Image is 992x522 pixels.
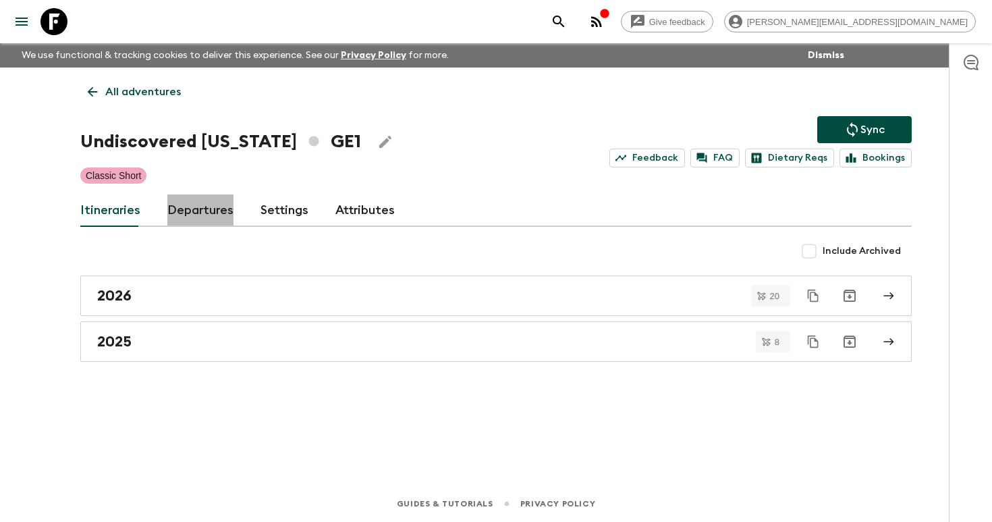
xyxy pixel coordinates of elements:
[860,122,885,138] p: Sync
[836,282,863,309] button: Archive
[740,17,975,27] span: [PERSON_NAME][EMAIL_ADDRESS][DOMAIN_NAME]
[817,116,912,143] button: Sync adventure departures to the booking engine
[372,128,399,155] button: Edit Adventure Title
[16,43,454,68] p: We use functional & tracking cookies to deliver this experience. See our for more.
[80,276,912,316] a: 2026
[642,17,713,27] span: Give feedback
[767,338,788,346] span: 8
[823,244,901,258] span: Include Archived
[341,51,406,60] a: Privacy Policy
[801,284,825,308] button: Duplicate
[8,8,35,35] button: menu
[335,194,395,227] a: Attributes
[724,11,976,32] div: [PERSON_NAME][EMAIL_ADDRESS][DOMAIN_NAME]
[80,194,140,227] a: Itineraries
[80,128,361,155] h1: Undiscovered [US_STATE] GE1
[762,292,788,301] span: 20
[690,149,740,167] a: FAQ
[545,8,572,35] button: search adventures
[97,333,132,350] h2: 2025
[86,169,141,182] p: Classic Short
[80,78,188,105] a: All adventures
[397,496,493,511] a: Guides & Tutorials
[97,287,132,305] h2: 2026
[839,149,912,167] a: Bookings
[836,328,863,355] button: Archive
[804,46,848,65] button: Dismiss
[621,11,713,32] a: Give feedback
[520,496,595,511] a: Privacy Policy
[260,194,308,227] a: Settings
[167,194,233,227] a: Departures
[105,84,181,100] p: All adventures
[609,149,685,167] a: Feedback
[745,149,834,167] a: Dietary Reqs
[80,321,912,362] a: 2025
[801,330,825,354] button: Duplicate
